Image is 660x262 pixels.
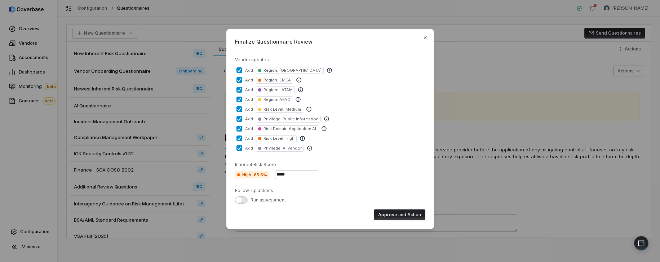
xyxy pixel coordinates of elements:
button: Approve and Action [374,209,425,220]
span: AI vendor [282,146,302,151]
div: add [245,97,253,102]
div: Inherent Risk Score [235,162,425,168]
span: APAC [278,97,290,102]
span: Risk Level : [263,136,284,141]
div: Follow-up actions [235,188,425,194]
span: Risk Domain Applicable : [263,126,311,131]
button: addRisk Level: Medium [236,106,242,112]
div: add [245,107,253,112]
div: add [245,68,253,73]
span: Public Information [282,116,319,121]
div: Vendor updates [235,57,425,63]
button: addRegion: APAC [236,97,242,102]
div: add [245,126,253,132]
span: Finalize Questionnaire Review [235,38,425,45]
span: Region : [263,97,278,102]
div: add [245,87,253,93]
span: LATAM [278,87,293,92]
span: EMEA [278,77,291,83]
button: addRisk Domain Applicable: AI [236,126,242,132]
span: High [284,136,294,141]
button: addRisk Level: High [236,136,242,141]
span: Risk Level : [263,107,284,112]
button: addPrivilege: Public Information [236,116,242,122]
div: add [245,136,253,141]
span: Region : [263,68,278,73]
span: Medium [284,107,301,112]
button: addPrivilege: AI vendor [236,145,242,151]
div: add [245,116,253,122]
span: High | 65.6% [235,171,269,178]
button: addRegion: LATAM [236,87,242,93]
button: addRegion: EMEA [236,77,242,83]
span: Region : [263,77,278,83]
span: Region : [263,87,278,92]
span: Privilege : [263,116,282,121]
div: add [245,77,253,83]
button: addRegion: [GEOGRAPHIC_DATA] [236,67,242,73]
div: add [245,146,253,151]
div: Run assessment [251,197,286,203]
span: Privilege : [263,146,282,151]
span: [GEOGRAPHIC_DATA] [278,68,322,73]
span: AI [311,126,316,131]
